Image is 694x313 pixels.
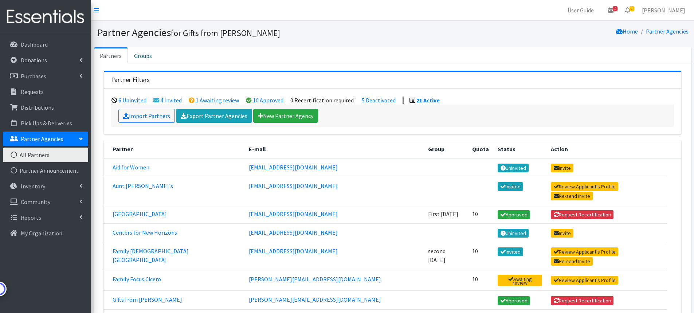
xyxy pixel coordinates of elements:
a: Review Applicant's Profile [551,182,618,191]
a: Review Applicant's Profile [551,247,618,256]
p: Requests [21,88,44,95]
a: Partner Agencies [646,28,689,35]
a: Invited [498,247,523,256]
a: Uninvited [498,164,529,172]
span: 1 [630,6,634,11]
a: 6 Uninvited [118,97,146,104]
a: Invited [498,182,523,191]
td: second [DATE] [424,242,468,270]
p: Pick Ups & Deliveries [21,120,72,127]
a: 21 Active [416,97,440,104]
td: 10 [468,242,493,270]
a: Awaiting review [498,275,542,286]
a: Purchases [3,69,88,83]
a: [EMAIL_ADDRESS][DOMAIN_NAME] [249,182,338,189]
img: HumanEssentials [3,5,88,29]
a: Family Focus Cicero [113,275,161,283]
a: Dashboard [3,37,88,52]
a: Partner Announcement [3,163,88,178]
a: Uninvited [498,229,529,238]
a: [EMAIL_ADDRESS][DOMAIN_NAME] [249,247,338,255]
a: [EMAIL_ADDRESS][DOMAIN_NAME] [249,164,338,171]
a: [PERSON_NAME] [636,3,691,17]
td: First [DATE] [424,205,468,223]
a: Re-send Invite [551,257,593,266]
a: 1 [619,3,636,17]
a: Requests [3,85,88,99]
th: Partner [104,140,244,158]
a: Family [DEMOGRAPHIC_DATA][GEOGRAPHIC_DATA] [113,247,189,263]
a: New Partner Agency [253,109,318,123]
a: [EMAIL_ADDRESS][DOMAIN_NAME] [249,210,338,218]
a: Review Applicant's Profile [551,276,618,285]
td: 10 [468,270,493,291]
td: 10 [468,205,493,223]
a: Re-send Invite [551,192,593,200]
a: Invite [551,229,573,238]
button: Request Recertification [551,210,613,219]
a: Aunt [PERSON_NAME]'s [113,182,173,189]
a: Community [3,195,88,209]
a: Aid for Women [113,164,149,171]
p: Partner Agencies [21,135,63,142]
a: [PERSON_NAME][EMAIL_ADDRESS][DOMAIN_NAME] [249,296,381,303]
th: Quota [468,140,493,158]
a: Approved [498,296,530,305]
a: Partners [94,47,128,63]
a: All Partners [3,148,88,162]
a: 4 Invited [160,97,182,104]
a: Donations [3,53,88,67]
th: Action [546,140,667,158]
p: Distributions [21,104,54,111]
th: Status [493,140,546,158]
a: 5 Deactivated [362,97,396,104]
a: 1 Awaiting review [196,97,239,104]
p: Donations [21,56,47,64]
a: Partner Agencies [3,132,88,146]
a: My Organization [3,226,88,240]
a: Import Partners [118,109,175,123]
li: 0 Recertification required [290,97,354,104]
p: Reports [21,214,41,221]
a: Groups [128,47,158,63]
a: 2 [603,3,619,17]
a: Centers for New Horizons [113,229,177,236]
a: Gifts from [PERSON_NAME] [113,296,182,303]
a: [PERSON_NAME][EMAIL_ADDRESS][DOMAIN_NAME] [249,275,381,283]
th: E-mail [244,140,424,158]
a: Distributions [3,100,88,115]
p: Community [21,198,50,206]
p: Inventory [21,183,45,190]
a: Invite [551,164,573,172]
a: Pick Ups & Deliveries [3,116,88,130]
span: 2 [613,6,617,11]
h3: Partner Filters [111,76,150,84]
p: My Organization [21,230,62,237]
a: Approved [498,210,530,219]
a: [GEOGRAPHIC_DATA] [113,210,167,218]
a: User Guide [562,3,600,17]
a: Inventory [3,179,88,193]
h1: Partner Agencies [97,26,390,39]
a: Export Partner Agencies [176,109,252,123]
a: 10 Approved [253,97,283,104]
button: Request Recertification [551,296,613,305]
a: Reports [3,210,88,225]
th: Group [424,140,468,158]
p: Purchases [21,73,46,80]
a: [EMAIL_ADDRESS][DOMAIN_NAME] [249,229,338,236]
a: Home [616,28,638,35]
p: Dashboard [21,41,48,48]
small: for Gifts from [PERSON_NAME] [171,28,280,38]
